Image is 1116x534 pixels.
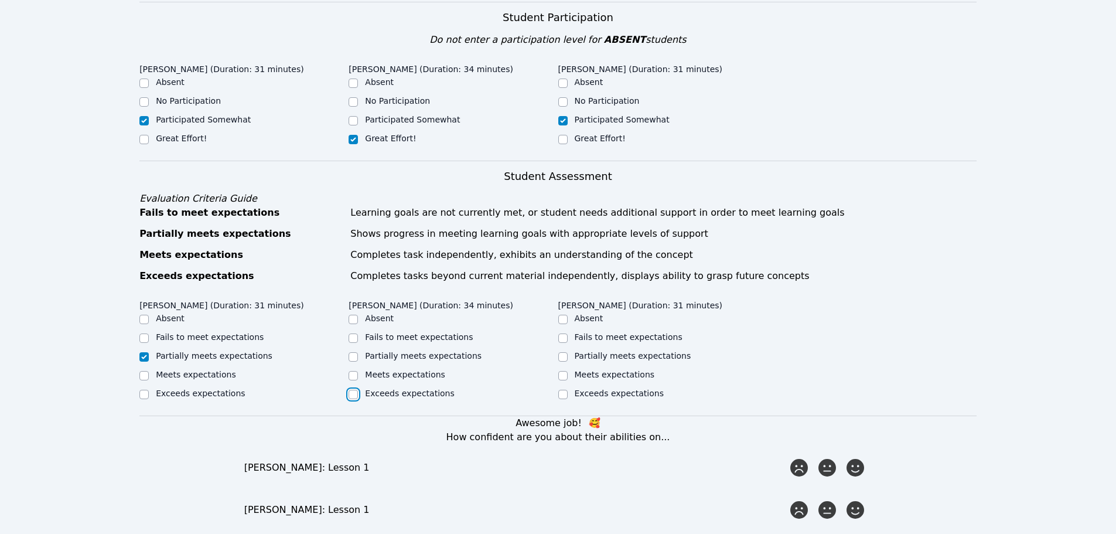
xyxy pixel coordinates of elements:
label: Exceeds expectations [575,389,664,398]
label: No Participation [156,96,221,106]
label: Exceeds expectations [156,389,245,398]
legend: [PERSON_NAME] (Duration: 31 minutes) [558,59,723,76]
label: Absent [575,314,603,323]
div: Do not enter a participation level for students [139,33,977,47]
div: Evaluation Criteria Guide [139,192,977,206]
label: Partially meets expectations [365,351,482,360]
div: Learning goals are not currently met, or student needs additional support in order to meet learni... [350,206,977,220]
label: Meets expectations [365,370,445,379]
label: Fails to meet expectations [156,332,264,342]
label: Great Effort! [365,134,416,143]
div: Completes task independently, exhibits an understanding of the concept [350,248,977,262]
label: Absent [156,77,185,87]
label: No Participation [575,96,640,106]
legend: [PERSON_NAME] (Duration: 34 minutes) [349,295,513,312]
label: Absent [156,314,185,323]
legend: [PERSON_NAME] (Duration: 31 minutes) [558,295,723,312]
label: No Participation [365,96,430,106]
label: Great Effort! [575,134,626,143]
h3: Student Participation [139,9,977,26]
div: Exceeds expectations [139,269,343,283]
label: Participated Somewhat [365,115,460,124]
label: Meets expectations [156,370,236,379]
div: Shows progress in meeting learning goals with appropriate levels of support [350,227,977,241]
label: Meets expectations [575,370,655,379]
label: Absent [575,77,603,87]
label: Participated Somewhat [156,115,251,124]
label: Partially meets expectations [575,351,691,360]
div: Completes tasks beyond current material independently, displays ability to grasp future concepts [350,269,977,283]
div: Meets expectations [139,248,343,262]
label: Absent [365,77,394,87]
div: [PERSON_NAME]: Lesson 1 [244,461,788,475]
span: kisses [589,417,600,428]
h3: Student Assessment [139,168,977,185]
label: Fails to meet expectations [365,332,473,342]
label: Exceeds expectations [365,389,454,398]
div: Partially meets expectations [139,227,343,241]
span: How confident are you about their abilities on... [446,431,670,443]
label: Great Effort! [156,134,207,143]
label: Partially meets expectations [156,351,272,360]
label: Fails to meet expectations [575,332,682,342]
span: Awesome job! [516,417,582,428]
legend: [PERSON_NAME] (Duration: 31 minutes) [139,295,304,312]
div: Fails to meet expectations [139,206,343,220]
legend: [PERSON_NAME] (Duration: 31 minutes) [139,59,304,76]
legend: [PERSON_NAME] (Duration: 34 minutes) [349,59,513,76]
label: Absent [365,314,394,323]
div: [PERSON_NAME]: Lesson 1 [244,503,788,517]
label: Participated Somewhat [575,115,670,124]
span: ABSENT [604,34,646,45]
